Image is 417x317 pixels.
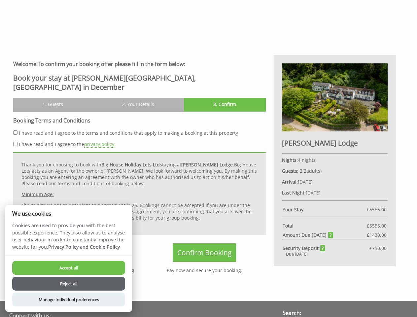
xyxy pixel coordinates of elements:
[5,210,132,217] h2: We use cookies
[283,223,367,229] strong: Total
[19,130,238,136] label: I have read and I agree to the terms and conditions that apply to making a booking at this property
[101,161,160,168] strong: Big House Holiday Lets Ltd
[369,232,387,238] span: 1430.00
[13,73,266,92] h2: Book your stay at [PERSON_NAME][GEOGRAPHIC_DATA], [GEOGRAPHIC_DATA] in December
[181,161,234,168] strong: [PERSON_NAME] Lodge.
[282,251,388,257] div: Due [DATE]
[282,179,388,185] p: [DATE]
[12,293,125,306] button: Manage Individual preferences
[13,60,266,68] h3: To confirm your booking offer please fill in the form below:
[84,141,114,148] a: privacy policy
[184,98,266,111] a: 3. Confirm
[283,206,367,213] strong: Your Stay
[318,168,320,174] span: s
[367,206,387,213] span: £
[300,168,322,174] span: ( )
[282,168,298,174] strong: Guests:
[143,267,265,273] p: Pay now and secure your booking.
[283,232,333,238] strong: Amount Due [DATE]
[12,277,125,291] button: Reject all
[283,309,400,317] h3: Search:
[282,190,306,196] strong: Last Night:
[48,244,120,250] a: Privacy Policy and Cookie Policy
[13,117,266,124] h3: Booking Terms and Conditions
[300,168,302,174] strong: 2
[372,245,387,251] span: 750.00
[282,157,298,163] strong: Nights:
[367,232,387,238] span: £
[369,245,387,251] span: £
[13,60,38,68] strong: Welcome!
[21,191,54,197] u: Minimum Age:
[93,98,184,111] a: 2. Your Details
[282,190,388,196] p: [DATE]
[369,223,387,229] span: 5555.00
[12,261,125,275] button: Accept all
[369,206,387,213] span: 5555.00
[4,0,413,50] iframe: Customer reviews powered by Trustpilot
[177,248,231,257] span: Confirm Booking
[282,138,388,148] h2: [PERSON_NAME] Lodge
[13,98,93,111] a: 1. Guests
[21,202,258,221] p: The minimum age to enter into this agreement is 25. Bookings cannot be accepted if you are under ...
[19,141,114,147] label: I have read and I agree to the
[282,179,298,185] strong: Arrival:
[283,245,325,251] strong: Security Deposit
[304,168,306,174] span: 2
[304,168,320,174] span: adult
[282,63,388,131] img: An image of 'Symonds Yat Lodge'
[5,222,132,255] p: Cookies are used to provide you with the best possible experience. They also allow us to analyse ...
[282,157,388,163] p: 4 nights
[21,161,258,187] p: Thank you for choosing to book with staying at Big House Lets acts as an Agent for the owner of [...
[173,243,236,262] button: Confirm Booking
[367,223,387,229] span: £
